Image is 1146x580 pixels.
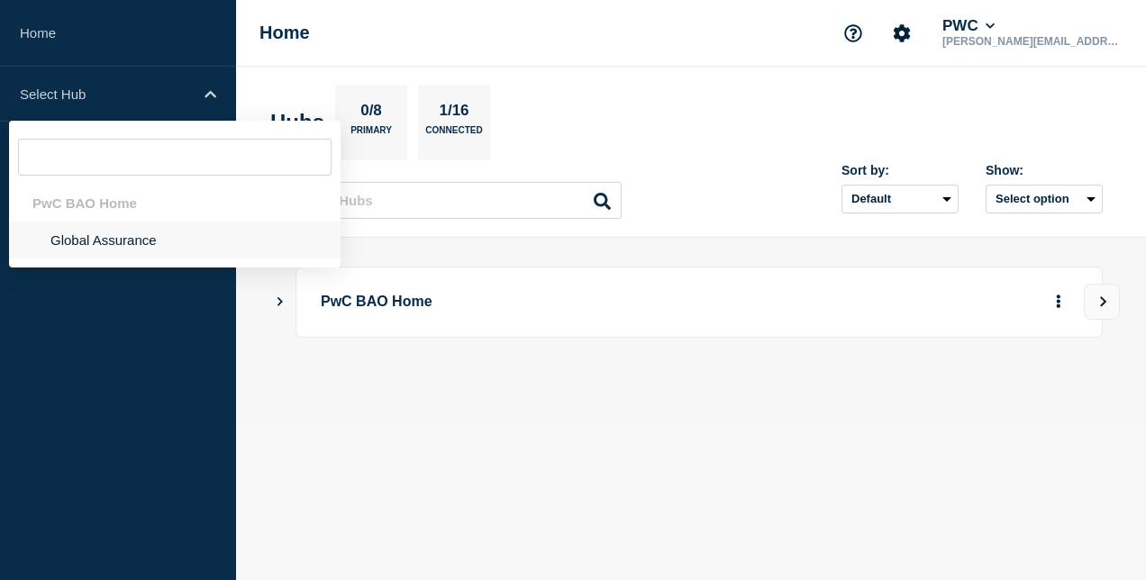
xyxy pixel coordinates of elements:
[939,35,1126,48] p: [PERSON_NAME][EMAIL_ADDRESS][DOMAIN_NAME]
[986,185,1103,213] button: Select option
[432,102,476,125] p: 1/16
[276,295,285,309] button: Show Connected Hubs
[939,17,998,35] button: PWC
[1047,285,1070,319] button: More actions
[259,23,310,43] h1: Home
[883,14,921,52] button: Account settings
[9,185,341,222] div: PwC BAO Home
[350,125,392,144] p: Primary
[841,185,959,213] select: Sort by
[279,182,622,219] input: Search Hubs
[9,222,341,258] li: Global Assurance
[20,86,193,102] p: Select Hub
[321,285,972,319] p: PwC BAO Home
[425,125,482,144] p: Connected
[1084,284,1120,320] button: View
[270,110,324,135] h2: Hubs
[986,163,1103,177] div: Show:
[841,163,959,177] div: Sort by:
[354,102,389,125] p: 0/8
[834,14,872,52] button: Support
